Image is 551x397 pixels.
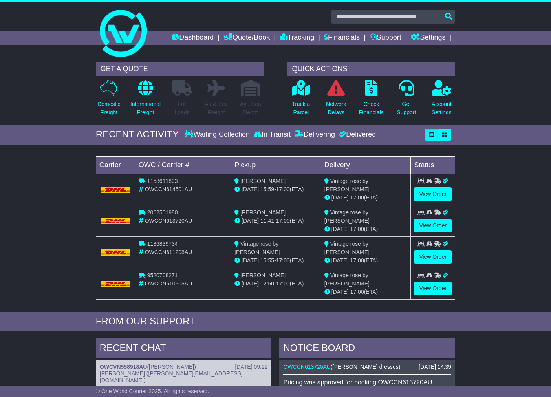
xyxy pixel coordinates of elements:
span: 11:41 [260,218,274,224]
span: [DATE] [242,257,259,263]
span: [DATE] [331,289,349,295]
a: AccountSettings [431,80,452,121]
a: Tracking [280,31,314,45]
span: [DATE] [242,280,259,287]
div: - (ETA) [234,280,318,288]
div: Delivered [337,130,376,139]
div: ( ) [100,364,268,370]
a: OWCVN558918AU [100,364,147,370]
span: 17:00 [350,289,364,295]
a: NetworkDelays [326,80,346,121]
div: Waiting Collection [185,130,252,139]
div: ( ) [283,364,451,370]
span: [PERSON_NAME] [240,178,286,184]
div: [DATE] 14:39 [419,364,451,370]
span: OWCCN610505AU [145,280,192,287]
a: InternationalFreight [130,80,161,121]
img: DHL.png [101,187,130,193]
p: Full Loads [172,100,192,117]
a: CheckFinancials [359,80,384,121]
a: Settings [411,31,445,45]
p: Check Financials [359,100,384,117]
span: [PERSON_NAME] ([PERSON_NAME][EMAIL_ADDRESS][DOMAIN_NAME]) [100,370,243,383]
div: (ETA) [324,225,408,233]
a: GetSupport [396,80,416,121]
span: 17:00 [276,257,290,263]
td: Carrier [96,156,135,174]
div: FROM OUR SUPPORT [96,316,455,327]
img: DHL.png [101,281,130,287]
td: Status [411,156,455,174]
p: Network Delays [326,100,346,117]
span: [DATE] [331,194,349,201]
div: GET A QUOTE [96,62,264,76]
span: 17:00 [276,218,290,224]
span: 15:55 [260,257,274,263]
p: Pricing was approved for booking OWCCN613720AU. [283,379,451,386]
span: 1136839734 [147,241,178,247]
span: [PERSON_NAME] [149,364,194,370]
div: [DATE] 09:22 [235,364,267,370]
p: Domestic Freight [97,100,120,117]
a: View Order [414,187,452,201]
span: 9520708271 [147,272,178,278]
img: DHL.png [101,249,130,256]
span: [PERSON_NAME] [240,209,286,216]
a: Quote/Book [223,31,270,45]
span: Vintage rose by [PERSON_NAME] [234,241,280,255]
p: Get Support [397,100,416,117]
div: (ETA) [324,194,408,202]
a: OWCCN613720AU [283,364,331,370]
a: Track aParcel [291,80,310,121]
span: Vintage rose by [PERSON_NAME] [324,272,370,287]
span: [DATE] [242,186,259,192]
td: Pickup [231,156,321,174]
div: (ETA) [324,256,408,265]
span: [DATE] [242,218,259,224]
div: (ETA) [324,288,408,296]
span: 17:00 [276,186,290,192]
span: © One World Courier 2025. All rights reserved. [96,388,209,394]
a: DomesticFreight [97,80,121,121]
span: [DATE] [331,257,349,263]
a: Dashboard [172,31,214,45]
span: 17:00 [350,257,364,263]
a: View Order [414,250,452,264]
img: DHL.png [101,218,130,224]
span: Vintage rose by [PERSON_NAME] [324,209,370,224]
div: RECENT ACTIVITY - [96,129,185,140]
p: Account Settings [432,100,452,117]
td: OWC / Carrier # [135,156,231,174]
div: - (ETA) [234,256,318,265]
p: International Freight [130,100,161,117]
div: In Transit [252,130,293,139]
p: Air / Sea Depot [240,100,261,117]
span: OWCCN611208AU [145,249,192,255]
span: [DATE] [331,226,349,232]
span: 15:59 [260,186,274,192]
div: QUICK ACTIONS [287,62,456,76]
span: OWCCN614501AU [145,186,192,192]
span: 17:00 [276,280,290,287]
span: Vintage rose by [PERSON_NAME] [324,241,370,255]
span: [PERSON_NAME] dresses [333,364,399,370]
a: Financials [324,31,360,45]
a: Support [370,31,401,45]
p: Track a Parcel [292,100,310,117]
a: View Order [414,282,452,295]
span: 12:50 [260,280,274,287]
div: - (ETA) [234,185,318,194]
span: Vintage rose by [PERSON_NAME] [324,178,370,192]
span: 17:00 [350,226,364,232]
div: Delivering [293,130,337,139]
span: 17:00 [350,194,364,201]
span: [PERSON_NAME] [240,272,286,278]
span: OWCCN613720AU [145,218,192,224]
div: - (ETA) [234,217,318,225]
a: View Order [414,219,452,232]
div: RECENT CHAT [96,338,272,360]
div: NOTICE BOARD [279,338,455,360]
span: 1158611893 [147,178,178,184]
span: 2062501980 [147,209,178,216]
td: Delivery [321,156,411,174]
